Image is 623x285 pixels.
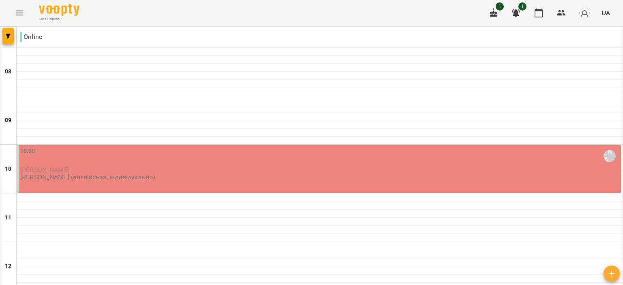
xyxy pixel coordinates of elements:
h6: 08 [5,67,11,76]
h6: 10 [5,165,11,174]
p: Online [20,32,42,42]
span: 1 [518,2,526,11]
span: For Business [39,17,79,22]
button: Створити урок [604,266,620,282]
h6: 12 [5,262,11,271]
img: avatar_s.png [579,7,590,19]
button: UA [598,5,613,20]
img: Voopty Logo [39,4,79,16]
div: Гирич Кароліна (а) [604,150,616,162]
span: UA [602,9,610,17]
span: [PERSON_NAME] [20,166,69,174]
label: 10:00 [20,147,35,156]
h6: 11 [5,213,11,222]
p: [PERSON_NAME] (англійська, індивідуально) [20,174,155,180]
span: 1 [496,2,504,11]
h6: 09 [5,116,11,125]
button: Menu [10,3,29,23]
